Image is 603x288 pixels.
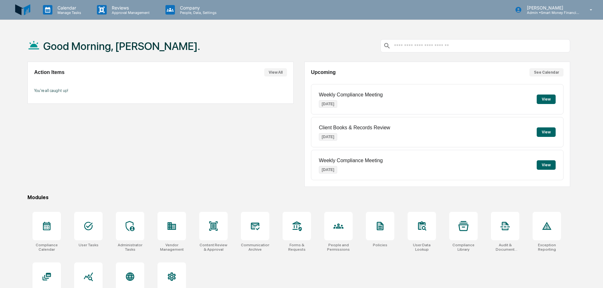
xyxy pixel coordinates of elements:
[158,243,186,252] div: Vendor Management
[15,2,30,17] img: logo
[449,243,478,252] div: Compliance Library
[373,243,387,247] div: Policies
[324,243,353,252] div: People and Permissions
[79,243,99,247] div: User Tasks
[522,5,581,10] p: [PERSON_NAME]
[175,5,220,10] p: Company
[107,10,153,15] p: Approval Management
[319,158,383,163] p: Weekly Compliance Meeting
[34,70,64,75] h2: Action Items
[27,194,570,200] div: Modules
[52,10,84,15] p: Manage Tasks
[199,243,228,252] div: Content Review & Approval
[319,92,383,98] p: Weekly Compliance Meeting
[43,40,200,52] h1: Good Morning, [PERSON_NAME].
[491,243,519,252] div: Audit & Document Logs
[408,243,436,252] div: User Data Lookup
[533,243,561,252] div: Exception Reporting
[319,125,390,131] p: Client Books & Records Review
[537,160,556,170] button: View
[529,68,564,77] button: See Calendar
[241,243,269,252] div: Communications Archive
[107,5,153,10] p: Reviews
[33,243,61,252] div: Compliance Calendar
[175,10,220,15] p: People, Data, Settings
[52,5,84,10] p: Calendar
[319,166,337,174] p: [DATE]
[283,243,311,252] div: Forms & Requests
[319,100,337,108] p: [DATE]
[319,133,337,141] p: [DATE]
[264,68,287,77] button: View All
[311,70,336,75] h2: Upcoming
[537,127,556,137] button: View
[34,88,287,93] p: You're all caught up!
[537,95,556,104] button: View
[116,243,144,252] div: Administrator Tasks
[522,10,581,15] p: Admin • Smart Money Financial Advisors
